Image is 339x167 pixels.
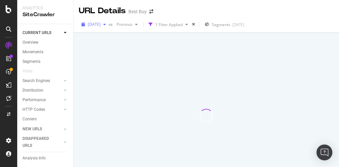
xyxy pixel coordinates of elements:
div: [DATE] [232,22,244,27]
a: Analysis Info [23,155,69,162]
a: HTTP Codes [23,106,62,113]
div: Search Engines [23,77,50,84]
button: Segments[DATE] [202,19,247,30]
div: Best Buy [128,8,147,15]
div: URL Details [79,5,126,17]
span: Segments [212,22,230,27]
div: Overview [23,39,38,46]
span: Previous [114,21,132,27]
a: NEW URLS [23,126,62,133]
button: 1 Filter Applied [146,19,191,30]
div: times [191,21,196,28]
button: Previous [114,19,140,30]
a: Distribution [23,87,62,94]
div: NEW URLS [23,126,42,133]
div: Performance [23,97,46,104]
a: Movements [23,49,69,56]
a: DISAPPEARED URLS [23,135,62,149]
a: Overview [23,39,69,46]
div: Open Intercom Messenger [316,145,332,160]
a: Search Engines [23,77,62,84]
div: 1 Filter Applied [155,22,183,27]
div: Distribution [23,87,43,94]
button: [DATE] [79,19,109,30]
div: Segments [23,58,40,65]
div: Content [23,116,37,123]
div: arrow-right-arrow-left [149,9,153,14]
a: Segments [23,58,69,65]
div: CURRENT URLS [23,29,51,36]
span: vs [109,21,114,27]
div: Analysis Info [23,155,46,162]
a: Visits [23,68,39,75]
a: Content [23,116,69,123]
div: Analytics [23,5,68,11]
div: HTTP Codes [23,106,45,113]
div: DISAPPEARED URLS [23,135,56,149]
a: CURRENT URLS [23,29,62,36]
div: Visits [23,68,32,75]
span: 2025 Sep. 2nd [88,21,101,27]
a: Performance [23,97,62,104]
div: Movements [23,49,43,56]
div: SiteCrawler [23,11,68,19]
